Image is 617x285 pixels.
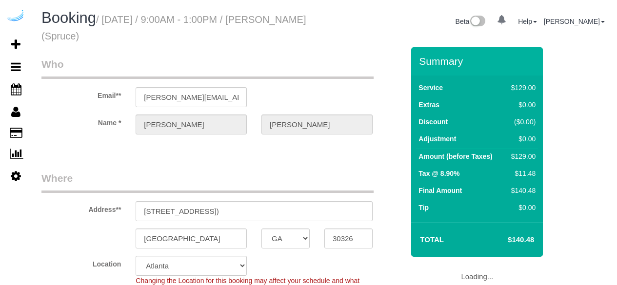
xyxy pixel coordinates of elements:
[418,169,459,178] label: Tax @ 8.90%
[478,236,534,244] h4: $140.48
[507,169,536,178] div: $11.48
[420,235,444,244] strong: Total
[418,134,456,144] label: Adjustment
[507,83,536,93] div: $129.00
[34,114,128,128] label: Name *
[507,186,536,195] div: $140.48
[34,256,128,269] label: Location
[41,14,306,41] small: / [DATE] / 9:00AM - 1:00PM / [PERSON_NAME] (Spruce)
[456,18,486,25] a: Beta
[41,57,374,79] legend: Who
[418,203,429,212] label: Tip
[324,228,373,248] input: Zip Code**
[507,152,536,161] div: $129.00
[544,18,605,25] a: [PERSON_NAME]
[469,16,485,28] img: New interface
[507,100,536,110] div: $0.00
[136,114,247,134] input: First Name**
[261,114,373,134] input: Last Name**
[418,186,462,195] label: Final Amount
[418,83,443,93] label: Service
[418,117,448,127] label: Discount
[507,117,536,127] div: ($0.00)
[418,152,492,161] label: Amount (before Taxes)
[518,18,537,25] a: Help
[507,203,536,212] div: $0.00
[41,9,96,26] span: Booking
[419,56,538,67] h3: Summary
[418,100,439,110] label: Extras
[507,134,536,144] div: $0.00
[6,10,25,23] img: Automaid Logo
[41,171,374,193] legend: Where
